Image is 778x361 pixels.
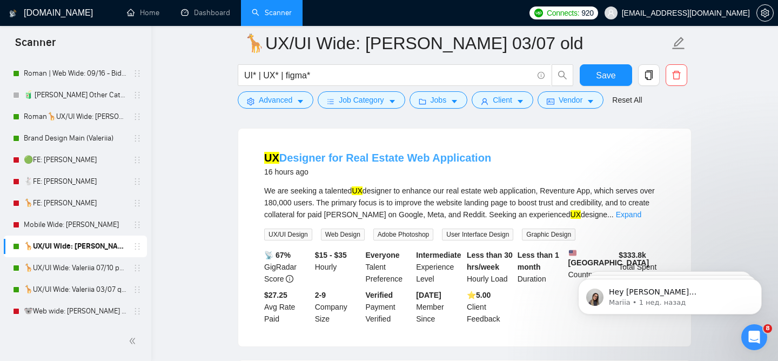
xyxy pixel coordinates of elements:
a: setting [756,9,774,17]
span: delete [666,70,687,80]
a: 🦒UX/UI Wide: [PERSON_NAME] 03/07 old [24,236,126,257]
b: Verified [366,291,393,299]
span: Hey [PERSON_NAME][EMAIL_ADDRESS][DOMAIN_NAME], Looks like your Upwork agency [PERSON_NAME] Design... [47,31,184,212]
a: homeHome [127,8,159,17]
iframe: Intercom notifications сообщение [562,256,778,332]
span: Job Category [339,94,384,106]
div: 16 hours ago [264,165,491,178]
iframe: Intercom live chat [741,324,767,350]
span: edit [672,36,686,50]
span: holder [133,307,142,316]
span: holder [133,156,142,164]
a: Roman🦒UX/UI Wide: [PERSON_NAME] 03/07 quest 22/09 [24,106,126,128]
span: User Interface Design [442,229,513,240]
span: caret-down [451,97,458,105]
button: search [552,64,573,86]
a: 🦒UX/UI Wide: Valeriia 07/10 portfolio [24,257,126,279]
button: idcardVendorcaret-down [538,91,603,109]
b: $ 333.8k [619,251,646,259]
img: 🇺🇸 [569,249,576,257]
b: [GEOGRAPHIC_DATA] [568,249,649,267]
b: [DATE] [416,291,441,299]
span: holder [133,91,142,99]
div: GigRadar Score [262,249,313,285]
span: search [552,70,573,80]
a: searchScanner [252,8,292,17]
div: Hourly Load [465,249,515,285]
button: userClientcaret-down [472,91,533,109]
span: Adobe Photoshop [373,229,433,240]
span: caret-down [388,97,396,105]
a: 🦒FE: [PERSON_NAME] [24,192,126,214]
button: Save [580,64,632,86]
span: user [607,9,615,17]
b: $15 - $35 [315,251,347,259]
b: 2-9 [315,291,326,299]
a: 🧃 [PERSON_NAME] Other Categories 09.12: UX/UI & Web design [24,84,126,106]
span: ... [607,210,614,219]
span: holder [133,220,142,229]
div: Country [566,249,617,285]
div: Hourly [313,249,364,285]
b: 📡 67% [264,251,291,259]
a: Brand Design Main (Valeriia) [24,128,126,149]
span: Advanced [259,94,292,106]
b: $27.25 [264,291,287,299]
button: delete [666,64,687,86]
button: setting [756,4,774,22]
div: Avg Rate Paid [262,289,313,325]
mark: UX [352,186,362,195]
span: Web Design [321,229,365,240]
button: copy [638,64,660,86]
b: Less than 30 hrs/week [467,251,513,271]
span: setting [247,97,254,105]
span: Vendor [559,94,582,106]
div: Company Size [313,289,364,325]
p: Message from Mariia, sent 1 нед. назад [47,42,186,51]
b: Everyone [366,251,400,259]
span: holder [133,264,142,272]
a: Reset All [612,94,642,106]
span: holder [133,285,142,294]
span: user [481,97,488,105]
mark: UX [264,152,279,164]
span: setting [757,9,773,17]
span: caret-down [587,97,594,105]
a: UXDesigner for Real Estate Web Application [264,152,491,164]
div: We are seeking a talented designer to enhance our real estate web application, Reventure App, whi... [264,185,665,220]
button: settingAdvancedcaret-down [238,91,313,109]
div: Client Feedback [465,289,515,325]
span: 920 [581,7,593,19]
span: holder [133,134,142,143]
span: Save [596,69,615,82]
span: info-circle [538,72,545,79]
span: copy [639,70,659,80]
span: UX/UI Design [264,229,312,240]
span: bars [327,97,334,105]
b: ⭐️ 5.00 [467,291,491,299]
span: caret-down [297,97,304,105]
a: 🟢FE: [PERSON_NAME] [24,149,126,171]
input: Search Freelance Jobs... [244,69,533,82]
a: 🐨Web wide: [PERSON_NAME] 03/07 old але перест на веб проф [24,300,126,322]
a: dashboardDashboard [181,8,230,17]
span: Connects: [547,7,579,19]
span: holder [133,69,142,78]
span: Client [493,94,512,106]
span: holder [133,112,142,121]
mark: UX [571,210,581,219]
button: folderJobscaret-down [410,91,468,109]
span: idcard [547,97,554,105]
a: Roman | Web Wide: 09/16 - Bid in Range [24,63,126,84]
span: holder [133,177,142,186]
input: Scanner name... [244,30,669,57]
div: Total Spent [616,249,667,285]
img: logo [9,5,17,22]
a: Mobile Wide: [PERSON_NAME] [24,214,126,236]
div: Payment Verified [364,289,414,325]
span: double-left [129,336,139,346]
span: Scanner [6,35,64,57]
div: Talent Preference [364,249,414,285]
a: Expand [616,210,641,219]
